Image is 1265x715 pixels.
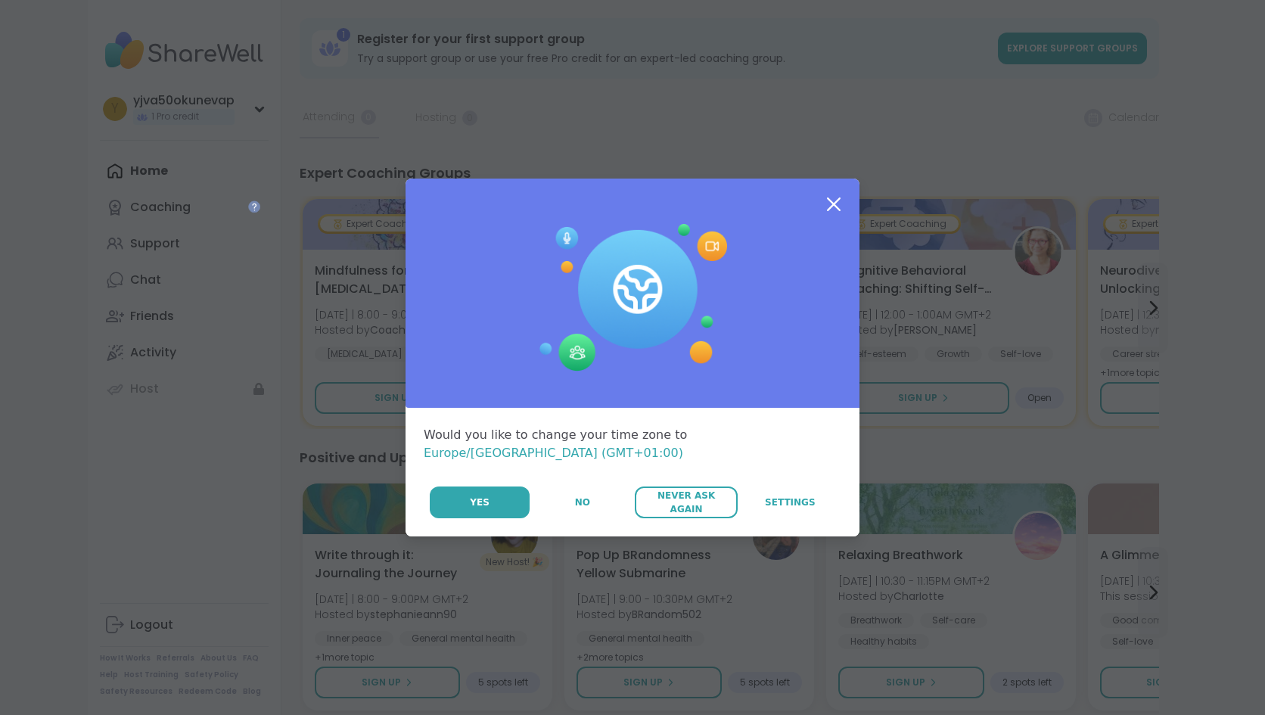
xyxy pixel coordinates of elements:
[430,487,530,518] button: Yes
[575,496,590,509] span: No
[635,487,737,518] button: Never Ask Again
[739,487,841,518] a: Settings
[470,496,490,509] span: Yes
[765,496,816,509] span: Settings
[424,446,683,460] span: Europe/[GEOGRAPHIC_DATA] (GMT+01:00)
[538,224,727,372] img: Session Experience
[531,487,633,518] button: No
[248,201,260,213] iframe: Spotlight
[424,426,841,462] div: Would you like to change your time zone to
[642,489,729,516] span: Never Ask Again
